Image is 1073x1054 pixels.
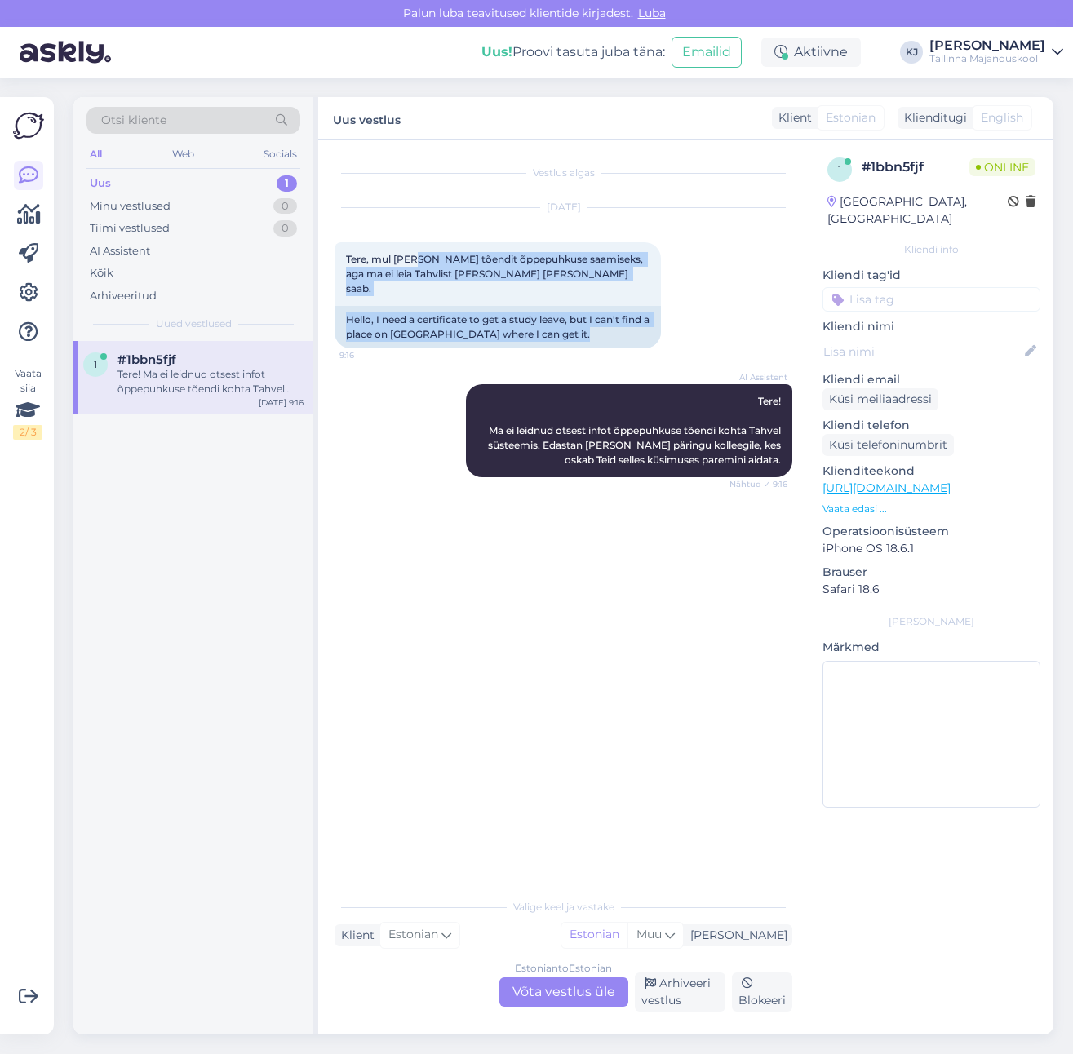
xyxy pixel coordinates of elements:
[929,52,1045,65] div: Tallinna Majanduskool
[333,107,401,129] label: Uus vestlus
[335,927,375,944] div: Klient
[90,175,111,192] div: Uus
[90,243,150,259] div: AI Assistent
[277,175,297,192] div: 1
[822,371,1040,388] p: Kliendi email
[101,112,166,129] span: Otsi kliente
[838,163,841,175] span: 1
[561,923,627,947] div: Estonian
[94,358,97,370] span: 1
[90,288,157,304] div: Arhiveeritud
[761,38,861,67] div: Aktiivne
[969,158,1035,176] span: Online
[169,144,197,165] div: Web
[822,318,1040,335] p: Kliendi nimi
[822,614,1040,629] div: [PERSON_NAME]
[822,581,1040,598] p: Safari 18.6
[86,144,105,165] div: All
[822,540,1040,557] p: iPhone OS 18.6.1
[822,434,954,456] div: Küsi telefoninumbrit
[633,6,671,20] span: Luba
[929,39,1045,52] div: [PERSON_NAME]
[90,198,171,215] div: Minu vestlused
[273,198,297,215] div: 0
[822,242,1040,257] div: Kliendi info
[488,395,783,466] span: Tere! Ma ei leidnud otsest infot õppepuhkuse tõendi kohta Tahvel süsteemis. Edastan [PERSON_NAME]...
[388,926,438,944] span: Estonian
[90,265,113,281] div: Kõik
[822,523,1040,540] p: Operatsioonisüsteem
[823,343,1022,361] input: Lisa nimi
[726,371,787,383] span: AI Assistent
[822,480,951,495] a: [URL][DOMAIN_NAME]
[822,639,1040,656] p: Märkmed
[339,349,401,361] span: 9:16
[335,200,792,215] div: [DATE]
[346,253,645,294] span: Tere, mul [PERSON_NAME] tõendit õppepuhkuse saamiseks, aga ma ei leia Tahvlist [PERSON_NAME] [PER...
[515,961,612,976] div: Estonian to Estonian
[273,220,297,237] div: 0
[981,109,1023,126] span: English
[13,425,42,440] div: 2 / 3
[636,927,662,941] span: Muu
[822,463,1040,480] p: Klienditeekond
[900,41,923,64] div: KJ
[499,977,628,1007] div: Võta vestlus üle
[635,972,726,1012] div: Arhiveeri vestlus
[822,564,1040,581] p: Brauser
[822,267,1040,284] p: Kliendi tag'id
[684,927,787,944] div: [PERSON_NAME]
[335,306,661,348] div: Hello, I need a certificate to get a study leave, but I can't find a place on [GEOGRAPHIC_DATA] w...
[335,900,792,914] div: Valige keel ja vastake
[481,44,512,60] b: Uus!
[13,110,44,141] img: Askly Logo
[772,109,812,126] div: Klient
[822,388,938,410] div: Küsi meiliaadressi
[156,317,232,331] span: Uued vestlused
[898,109,967,126] div: Klienditugi
[259,396,304,409] div: [DATE] 9:16
[335,166,792,180] div: Vestlus algas
[826,109,876,126] span: Estonian
[822,417,1040,434] p: Kliendi telefon
[822,502,1040,516] p: Vaata edasi ...
[862,157,969,177] div: # 1bbn5fjf
[481,42,665,62] div: Proovi tasuta juba täna:
[117,352,176,367] span: #1bbn5fjf
[13,366,42,440] div: Vaata siia
[822,287,1040,312] input: Lisa tag
[117,367,304,396] div: Tere! Ma ei leidnud otsest infot õppepuhkuse tõendi kohta Tahvel süsteemis. Edastan [PERSON_NAME]...
[732,972,792,1012] div: Blokeeri
[260,144,300,165] div: Socials
[726,478,787,490] span: Nähtud ✓ 9:16
[90,220,170,237] div: Tiimi vestlused
[929,39,1063,65] a: [PERSON_NAME]Tallinna Majanduskool
[672,37,742,68] button: Emailid
[827,193,1008,228] div: [GEOGRAPHIC_DATA], [GEOGRAPHIC_DATA]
